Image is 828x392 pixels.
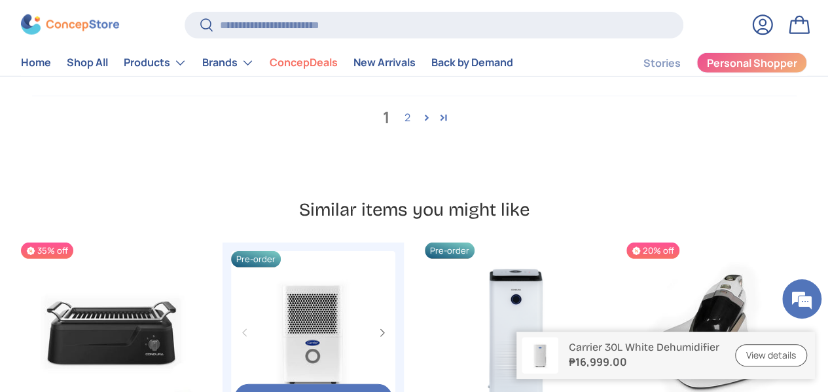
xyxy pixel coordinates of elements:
span: Pre-order [425,243,475,259]
a: Page 2 [397,109,418,125]
div: Minimize live chat window [215,7,246,38]
a: Personal Shopper [696,52,807,73]
a: ConcepDeals [270,50,338,75]
span: 35% off [21,243,73,259]
span: 20% off [626,243,679,259]
a: Back by Demand [431,50,513,75]
h2: Similar items you might like [21,198,807,222]
p: Carrier 30L White Dehumidifier [569,341,719,353]
div: Leave a message [68,73,220,90]
strong: ₱16,999.00 [569,354,719,370]
img: carrier-dehumidifier-30-liter-full-view-concepstore [522,337,558,374]
a: Page 2 [435,109,452,126]
a: View details [735,344,807,367]
a: Page 2 [418,109,435,126]
span: Pre-order [231,251,281,267]
summary: Products [116,49,194,75]
a: New Arrivals [353,50,416,75]
nav: Secondary [612,49,807,75]
em: Submit [192,302,238,320]
a: Home [21,50,51,75]
span: We are offline. Please leave us a message. [27,114,228,246]
nav: Primary [21,49,513,75]
a: Stories [643,50,681,75]
summary: Brands [194,49,262,75]
img: ConcepStore [21,14,119,35]
a: Shop All [67,50,108,75]
textarea: Type your message and click 'Submit' [7,256,249,302]
span: Personal Shopper [707,58,797,68]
